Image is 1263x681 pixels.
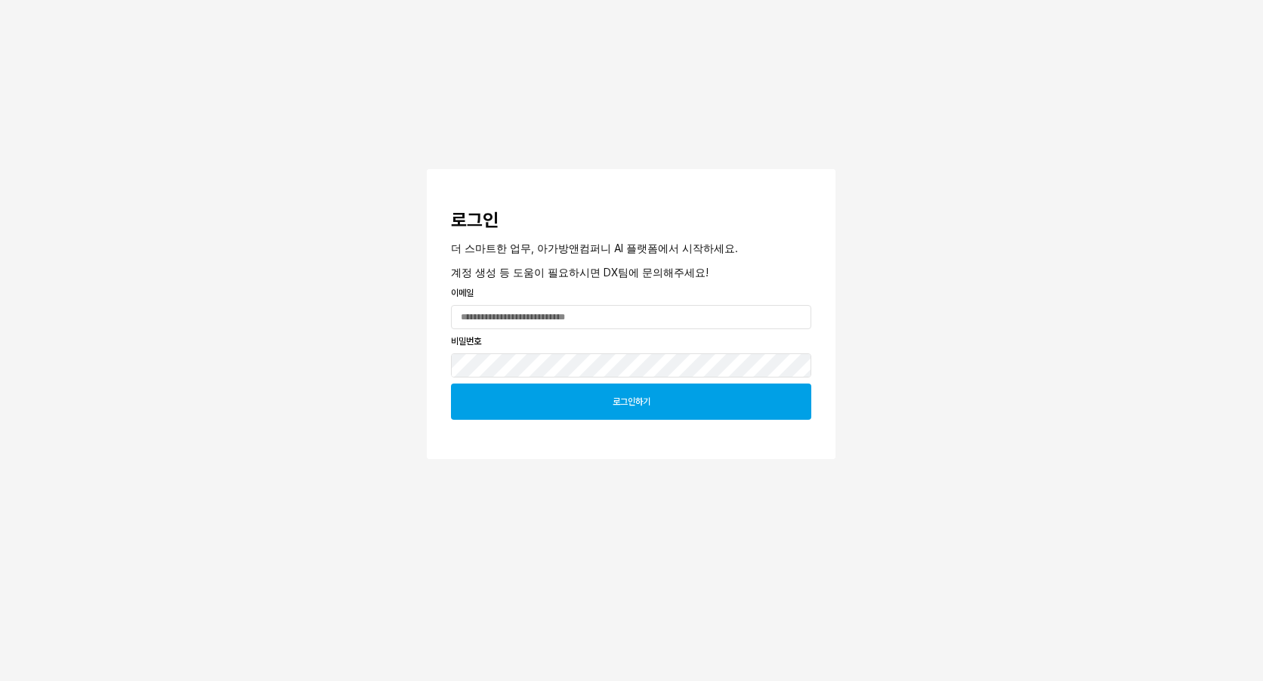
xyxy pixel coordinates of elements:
p: 로그인하기 [613,396,650,408]
button: 로그인하기 [451,384,811,420]
p: 이메일 [451,286,811,300]
p: 계정 생성 등 도움이 필요하시면 DX팀에 문의해주세요! [451,264,811,280]
p: 비밀번호 [451,334,811,348]
p: 더 스마트한 업무, 아가방앤컴퍼니 AI 플랫폼에서 시작하세요. [451,240,811,256]
h3: 로그인 [451,210,811,231]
